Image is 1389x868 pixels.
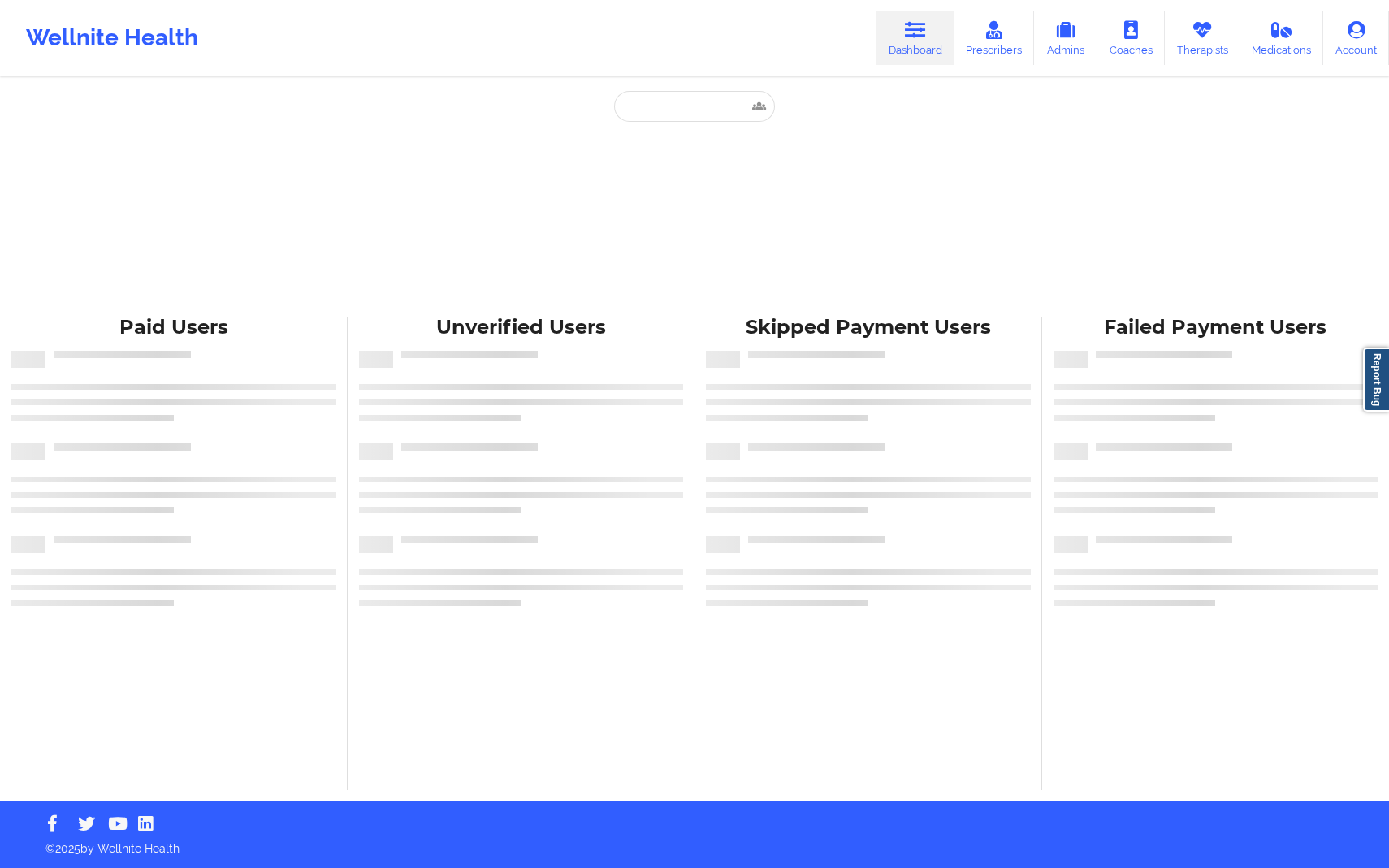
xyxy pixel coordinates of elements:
[1165,11,1240,65] a: Therapists
[1240,11,1324,65] a: Medications
[954,11,1035,65] a: Prescribers
[876,11,954,65] a: Dashboard
[1054,315,1378,340] div: Failed Payment Users
[359,315,684,340] div: Unverified Users
[1363,348,1389,412] a: Report Bug
[1097,11,1165,65] a: Coaches
[11,315,336,340] div: Paid Users
[706,315,1031,340] div: Skipped Payment Users
[34,829,1355,857] p: © 2025 by Wellnite Health
[1323,11,1389,65] a: Account
[1034,11,1097,65] a: Admins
